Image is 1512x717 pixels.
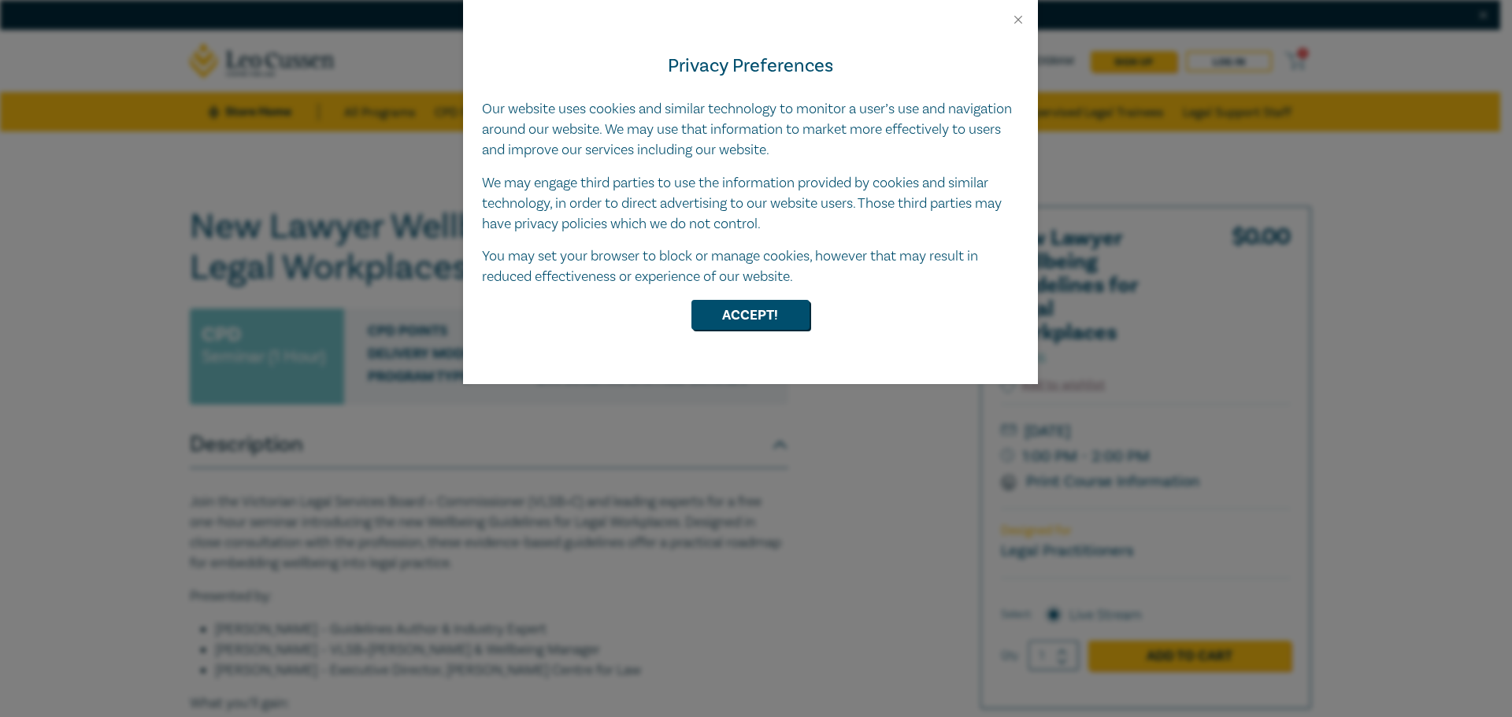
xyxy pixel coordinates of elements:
p: You may set your browser to block or manage cookies, however that may result in reduced effective... [482,246,1019,287]
h4: Privacy Preferences [482,52,1019,80]
p: Our website uses cookies and similar technology to monitor a user’s use and navigation around our... [482,99,1019,161]
button: Close [1011,13,1025,27]
button: Accept! [691,300,810,330]
p: We may engage third parties to use the information provided by cookies and similar technology, in... [482,173,1019,235]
